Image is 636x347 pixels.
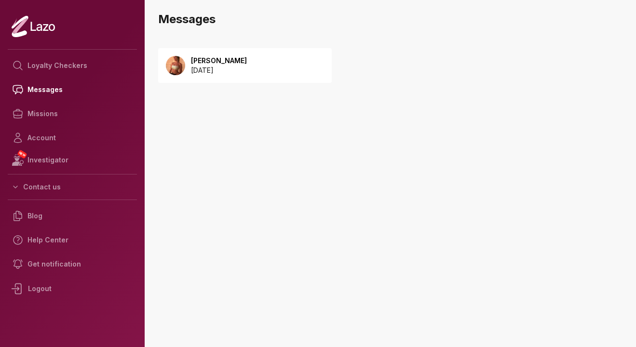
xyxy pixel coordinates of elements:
a: Account [8,126,137,150]
a: Loyalty Checkers [8,53,137,78]
p: [PERSON_NAME] [191,56,247,66]
div: Logout [8,276,137,301]
a: Get notification [8,252,137,276]
button: Contact us [8,178,137,196]
img: 5dd41377-3645-4864-a336-8eda7bc24f8f [166,56,185,75]
a: Messages [8,78,137,102]
span: NEW [17,149,27,159]
h3: Messages [158,12,628,27]
a: Blog [8,204,137,228]
a: Help Center [8,228,137,252]
a: Missions [8,102,137,126]
a: NEWInvestigator [8,150,137,170]
p: [DATE] [191,66,247,75]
